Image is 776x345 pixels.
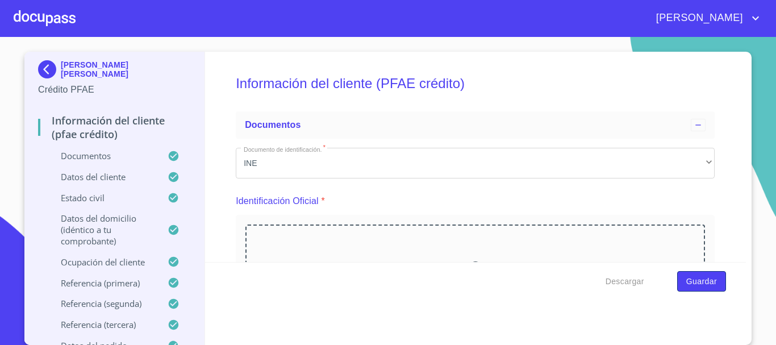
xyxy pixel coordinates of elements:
[648,9,762,27] button: account of current user
[38,319,168,330] p: Referencia (tercera)
[38,256,168,268] p: Ocupación del Cliente
[38,150,168,161] p: Documentos
[677,271,726,292] button: Guardar
[38,83,191,97] p: Crédito PFAE
[606,275,644,289] span: Descargar
[648,9,749,27] span: [PERSON_NAME]
[686,275,717,289] span: Guardar
[236,148,715,178] div: INE
[38,298,168,309] p: Referencia (segunda)
[38,277,168,289] p: Referencia (primera)
[601,271,649,292] button: Descargar
[245,120,301,130] span: Documentos
[38,60,191,83] div: [PERSON_NAME] [PERSON_NAME]
[38,192,168,203] p: Estado Civil
[38,60,61,78] img: Docupass spot blue
[236,111,715,139] div: Documentos
[236,60,715,107] h5: Información del cliente (PFAE crédito)
[38,213,168,247] p: Datos del domicilio (idéntico a tu comprobante)
[61,60,191,78] p: [PERSON_NAME] [PERSON_NAME]
[38,114,191,141] p: Información del cliente (PFAE crédito)
[38,171,168,182] p: Datos del cliente
[236,194,319,208] p: Identificación Oficial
